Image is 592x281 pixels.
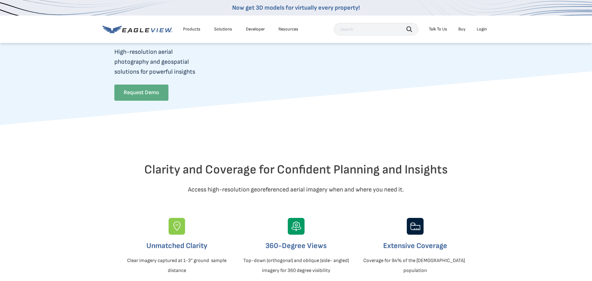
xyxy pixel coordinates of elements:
[458,26,466,32] a: Buy
[361,256,470,276] p: Coverage for 94% of the [DEMOGRAPHIC_DATA] population
[114,185,478,195] p: Access high-resolution georeferenced aerial imagery when and where you need it.
[114,162,478,177] h2: Clarity and Coverage for Confident Planning and Insights
[278,26,298,32] div: Resources
[246,26,265,32] a: Developer
[114,85,168,101] a: Request Demo
[477,26,487,32] div: Login
[214,26,232,32] div: Solutions
[334,23,418,35] input: Search
[114,47,250,77] p: High-resolution aerial photography and geospatial solutions for powerful insights
[361,241,470,251] h3: Extensive Coverage
[242,241,351,251] h3: 360-Degree Views
[429,26,447,32] div: Talk To Us
[232,4,360,12] a: Now get 3D models for virtually every property!
[183,26,200,32] div: Products
[122,241,231,251] h3: Unmatched Clarity
[242,256,351,276] p: Top-down (orthogonal) and oblique (side- angled) imagery for 360 degree visibility
[122,256,231,276] p: Clear imagery captured at 1-3” ground sample distance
